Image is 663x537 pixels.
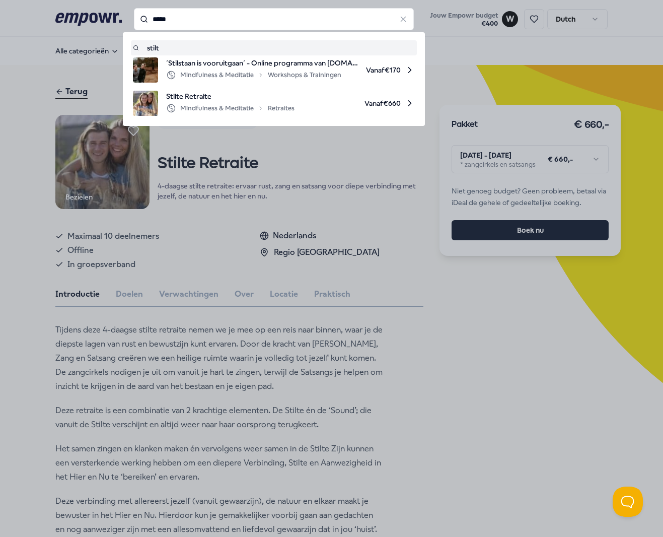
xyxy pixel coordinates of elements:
[166,91,294,102] span: Stilte Retraite
[133,57,415,83] a: product image´Stilstaan is vooruitgaan´ - Online programma van [DOMAIN_NAME]Mindfulness & Meditat...
[133,91,158,116] img: product image
[303,91,415,116] span: Vanaf € 660
[133,42,415,53] a: stilt
[133,57,158,83] img: product image
[134,8,414,30] input: Search for products, categories or subcategories
[166,69,341,81] div: Mindfulness & Meditatie Workshops & Trainingen
[166,102,294,114] div: Mindfulness & Meditatie Retraites
[133,91,415,116] a: product imageStilte RetraiteMindfulness & MeditatieRetraitesVanaf€660
[366,57,415,83] span: Vanaf € 170
[613,487,643,517] iframe: Help Scout Beacon - Open
[166,57,358,69] span: ´Stilstaan is vooruitgaan´ - Online programma van [DOMAIN_NAME]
